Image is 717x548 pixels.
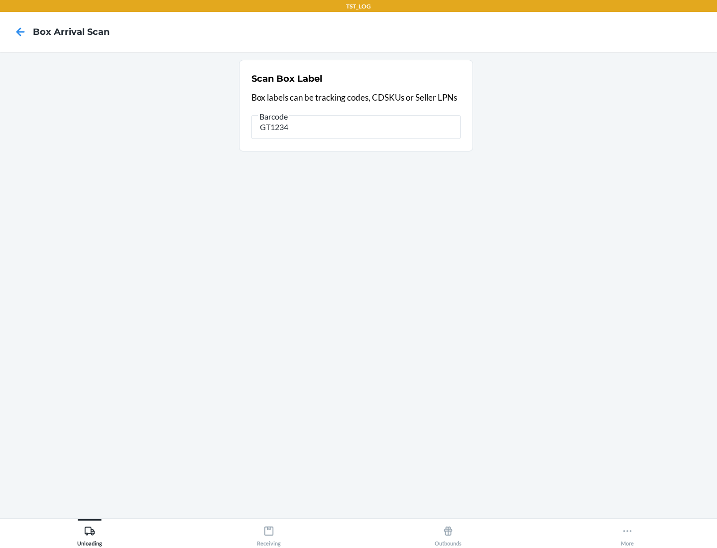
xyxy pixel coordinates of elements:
[258,112,289,122] span: Barcode
[77,522,102,547] div: Unloading
[179,519,358,547] button: Receiving
[251,91,461,104] p: Box labels can be tracking codes, CDSKUs or Seller LPNs
[358,519,538,547] button: Outbounds
[33,25,110,38] h4: Box Arrival Scan
[435,522,462,547] div: Outbounds
[251,72,322,85] h2: Scan Box Label
[538,519,717,547] button: More
[346,2,371,11] p: TST_LOG
[257,522,281,547] div: Receiving
[251,115,461,139] input: Barcode
[621,522,634,547] div: More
